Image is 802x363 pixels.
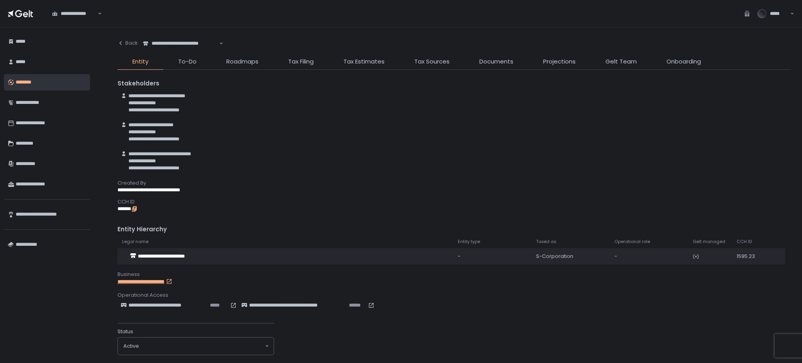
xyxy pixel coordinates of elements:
[117,292,791,299] div: Operational Access
[543,57,576,66] span: Projections
[47,5,102,22] div: Search for option
[226,57,258,66] span: Roadmaps
[138,35,223,52] div: Search for option
[122,239,148,245] span: Legal name
[737,253,763,260] div: 1595.23
[132,57,148,66] span: Entity
[117,35,138,51] button: Back
[139,342,264,350] input: Search for option
[117,328,133,335] span: Status
[118,338,274,355] div: Search for option
[178,57,197,66] span: To-Do
[288,57,314,66] span: Tax Filing
[117,79,791,88] div: Stakeholders
[218,40,219,47] input: Search for option
[614,239,650,245] span: Operational role
[117,40,138,47] div: Back
[117,271,791,278] div: Business
[458,239,480,245] span: Entity type
[458,253,527,260] div: -
[536,253,605,260] div: S-Corporation
[667,57,701,66] span: Onboarding
[117,225,791,234] div: Entity Hierarchy
[117,198,791,205] div: CCH ID
[343,57,385,66] span: Tax Estimates
[605,57,637,66] span: Gelt Team
[614,253,683,260] div: -
[536,239,556,245] span: Taxed as
[737,239,752,245] span: CCH ID
[123,343,139,350] span: active
[117,180,791,187] div: Created By
[693,239,725,245] span: Gelt managed
[414,57,450,66] span: Tax Sources
[479,57,513,66] span: Documents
